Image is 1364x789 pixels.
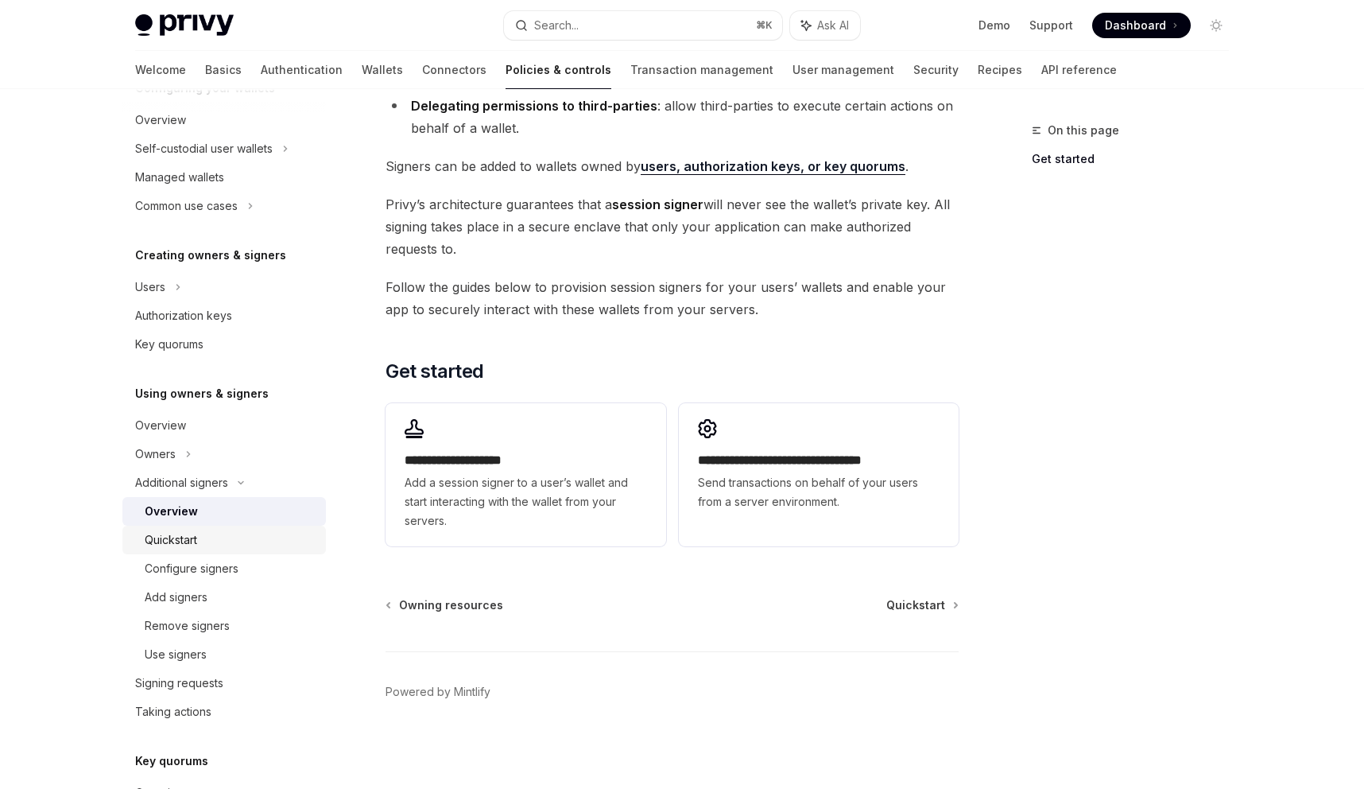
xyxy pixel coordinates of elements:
[386,155,959,177] span: Signers can be added to wallets owned by .
[504,11,782,40] button: Search...⌘K
[135,702,211,721] div: Taking actions
[145,616,230,635] div: Remove signers
[145,588,207,607] div: Add signers
[122,106,326,134] a: Overview
[205,51,242,89] a: Basics
[506,51,611,89] a: Policies & controls
[386,359,483,384] span: Get started
[135,384,269,403] h5: Using owners & signers
[135,111,186,130] div: Overview
[135,752,208,771] h5: Key quorums
[978,17,1010,33] a: Demo
[122,612,326,640] a: Remove signers
[422,51,486,89] a: Connectors
[411,98,657,114] strong: Delegating permissions to third-parties
[122,526,326,554] a: Quickstart
[386,684,490,700] a: Powered by Mintlify
[399,597,503,613] span: Owning resources
[1029,17,1073,33] a: Support
[630,51,773,89] a: Transaction management
[1041,51,1117,89] a: API reference
[135,306,232,325] div: Authorization keys
[386,403,665,546] a: **** **** **** *****Add a session signer to a user’s wallet and start interacting with the wallet...
[913,51,959,89] a: Security
[135,51,186,89] a: Welcome
[386,276,959,321] span: Follow the guides below to provision session signers for your users’ wallets and enable your app ...
[261,51,343,89] a: Authentication
[135,14,234,37] img: light logo
[1203,13,1229,38] button: Toggle dark mode
[135,168,224,187] div: Managed wallets
[792,51,894,89] a: User management
[122,301,326,330] a: Authorization keys
[135,139,273,158] div: Self-custodial user wallets
[122,411,326,440] a: Overview
[405,473,646,531] span: Add a session signer to a user’s wallet and start interacting with the wallet from your servers.
[122,640,326,669] a: Use signers
[135,335,203,354] div: Key quorums
[1048,121,1119,140] span: On this page
[135,674,223,693] div: Signing requests
[122,698,326,726] a: Taking actions
[122,583,326,612] a: Add signers
[145,559,238,578] div: Configure signers
[122,330,326,359] a: Key quorums
[135,445,176,464] div: Owners
[145,645,207,664] div: Use signers
[122,554,326,583] a: Configure signers
[145,502,198,521] div: Overview
[612,196,703,212] strong: session signer
[122,163,326,192] a: Managed wallets
[386,95,959,139] li: : allow third-parties to execute certain actions on behalf of a wallet.
[122,497,326,526] a: Overview
[641,158,905,175] a: users, authorization keys, or key quorums
[145,531,197,550] div: Quickstart
[386,193,959,260] span: Privy’s architecture guarantees that a will never see the wallet’s private key. All signing takes...
[886,597,957,613] a: Quickstart
[534,16,579,35] div: Search...
[756,19,773,32] span: ⌘ K
[1092,13,1191,38] a: Dashboard
[387,597,503,613] a: Owning resources
[135,278,165,297] div: Users
[135,416,186,435] div: Overview
[817,17,849,33] span: Ask AI
[1032,146,1242,172] a: Get started
[135,196,238,216] div: Common use cases
[135,473,228,492] div: Additional signers
[698,473,940,511] span: Send transactions on behalf of your users from a server environment.
[978,51,1022,89] a: Recipes
[886,597,945,613] span: Quickstart
[362,51,403,89] a: Wallets
[122,669,326,698] a: Signing requests
[790,11,860,40] button: Ask AI
[1105,17,1166,33] span: Dashboard
[135,246,286,265] h5: Creating owners & signers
